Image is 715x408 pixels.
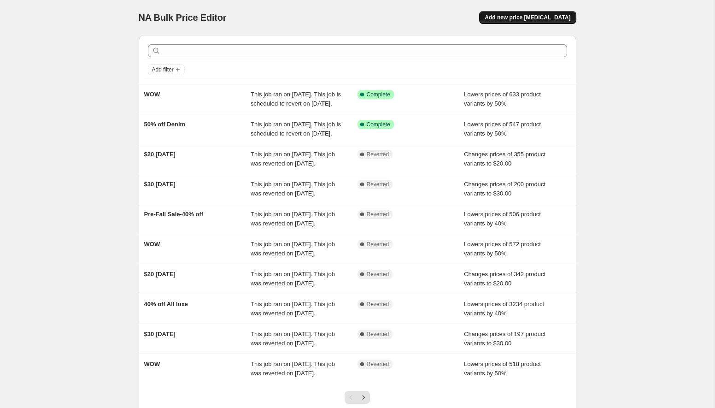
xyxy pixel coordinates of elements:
[139,12,227,23] span: NA Bulk Price Editor
[479,11,576,24] button: Add new price [MEDICAL_DATA]
[251,91,341,107] span: This job ran on [DATE]. This job is scheduled to revert on [DATE].
[144,121,186,128] span: 50% off Denim
[464,301,544,317] span: Lowers prices of 3234 product variants by 40%
[464,271,545,287] span: Changes prices of 342 product variants to $20.00
[367,91,390,98] span: Complete
[367,301,389,308] span: Reverted
[367,361,389,368] span: Reverted
[144,331,176,337] span: $30 [DATE]
[251,331,335,347] span: This job ran on [DATE]. This job was reverted on [DATE].
[251,301,335,317] span: This job ran on [DATE]. This job was reverted on [DATE].
[464,121,541,137] span: Lowers prices of 547 product variants by 50%
[464,241,541,257] span: Lowers prices of 572 product variants by 50%
[357,391,370,404] button: Next
[144,211,204,218] span: Pre-Fall Sale-40% off
[464,181,545,197] span: Changes prices of 200 product variants to $30.00
[367,241,389,248] span: Reverted
[144,301,188,307] span: 40% off All luxe
[251,121,341,137] span: This job ran on [DATE]. This job is scheduled to revert on [DATE].
[251,211,335,227] span: This job ran on [DATE]. This job was reverted on [DATE].
[345,391,370,404] nav: Pagination
[464,361,541,377] span: Lowers prices of 518 product variants by 50%
[152,66,174,73] span: Add filter
[144,361,160,367] span: WOW
[367,121,390,128] span: Complete
[144,241,160,248] span: WOW
[251,181,335,197] span: This job ran on [DATE]. This job was reverted on [DATE].
[367,271,389,278] span: Reverted
[144,151,176,158] span: $20 [DATE]
[464,151,545,167] span: Changes prices of 355 product variants to $20.00
[148,64,185,75] button: Add filter
[485,14,570,21] span: Add new price [MEDICAL_DATA]
[367,151,389,158] span: Reverted
[144,271,176,278] span: $20 [DATE]
[251,361,335,377] span: This job ran on [DATE]. This job was reverted on [DATE].
[144,181,176,188] span: $30 [DATE]
[144,91,160,98] span: WOW
[367,211,389,218] span: Reverted
[464,91,541,107] span: Lowers prices of 633 product variants by 50%
[367,331,389,338] span: Reverted
[367,181,389,188] span: Reverted
[464,211,541,227] span: Lowers prices of 506 product variants by 40%
[464,331,545,347] span: Changes prices of 197 product variants to $30.00
[251,151,335,167] span: This job ran on [DATE]. This job was reverted on [DATE].
[251,241,335,257] span: This job ran on [DATE]. This job was reverted on [DATE].
[251,271,335,287] span: This job ran on [DATE]. This job was reverted on [DATE].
